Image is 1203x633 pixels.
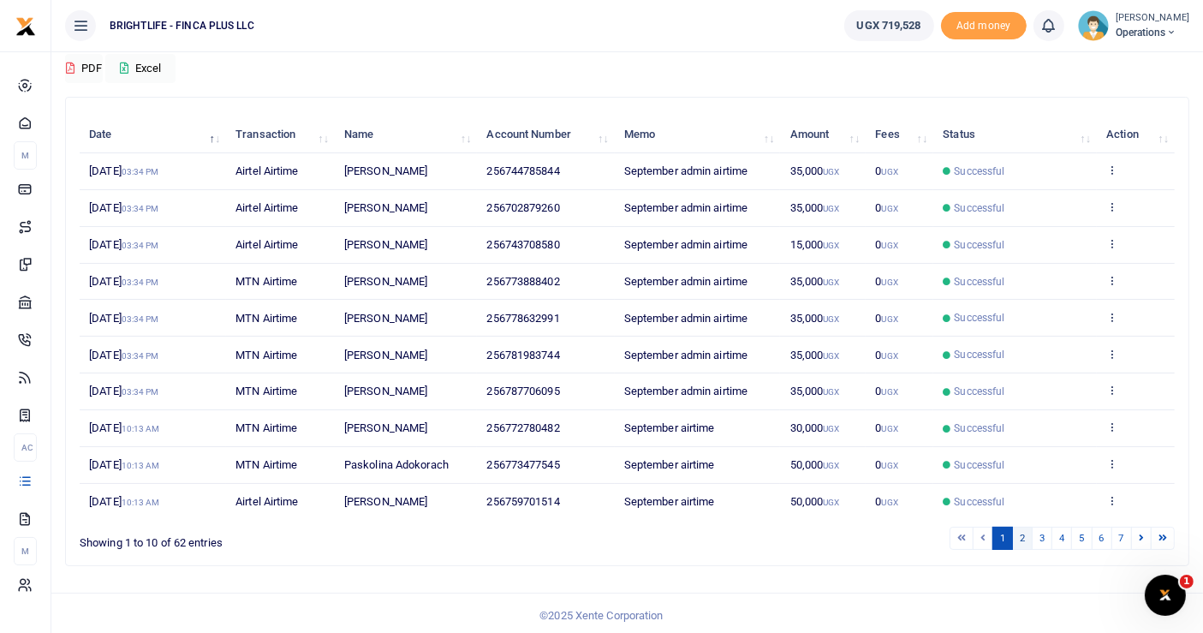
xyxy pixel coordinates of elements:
span: 256778632991 [487,312,560,325]
span: 0 [876,458,898,471]
a: 3 [1032,527,1052,550]
a: UGX 719,528 [844,10,934,41]
span: September admin airtime [624,238,747,251]
span: [DATE] [89,421,159,434]
small: UGX [882,498,898,507]
small: UGX [823,204,839,213]
small: UGX [823,278,839,287]
img: profile-user [1078,10,1109,41]
span: MTN Airtime [235,349,297,361]
th: Fees: activate to sort column ascending [866,116,933,153]
small: 03:34 PM [122,278,159,287]
small: 03:34 PM [122,167,159,176]
span: 256702879260 [487,201,560,214]
a: profile-user [PERSON_NAME] Operations [1078,10,1189,41]
span: September admin airtime [624,349,747,361]
small: UGX [823,351,839,361]
span: Successful [954,200,1004,216]
small: UGX [823,498,839,507]
span: Successful [954,421,1004,436]
span: Airtel Airtime [235,495,298,508]
span: 256773477545 [487,458,560,471]
span: MTN Airtime [235,385,297,397]
small: UGX [882,424,898,433]
span: [DATE] [89,495,159,508]
div: Showing 1 to 10 of 62 entries [80,525,529,552]
small: UGX [823,167,839,176]
small: UGX [823,314,839,324]
li: M [14,537,37,565]
small: UGX [823,424,839,433]
span: September admin airtime [624,164,747,177]
button: PDF [65,54,103,83]
th: Transaction: activate to sort column ascending [226,116,335,153]
span: 15,000 [790,238,840,251]
span: 0 [876,201,898,214]
a: 2 [1012,527,1033,550]
span: [DATE] [89,385,158,397]
small: UGX [882,241,898,250]
span: 256744785844 [487,164,560,177]
span: September admin airtime [624,201,747,214]
small: 10:13 AM [122,498,160,507]
span: [DATE] [89,201,158,214]
small: 03:34 PM [122,204,159,213]
span: Paskolina Adokorach [344,458,449,471]
span: [PERSON_NAME] [344,312,427,325]
th: Action: activate to sort column ascending [1097,116,1175,153]
span: 35,000 [790,385,840,397]
small: 03:34 PM [122,241,159,250]
span: [PERSON_NAME] [344,495,427,508]
th: Name: activate to sort column ascending [335,116,477,153]
small: 10:13 AM [122,424,160,433]
span: 50,000 [790,495,840,508]
span: [PERSON_NAME] [344,201,427,214]
span: Airtel Airtime [235,238,298,251]
span: UGX 719,528 [857,17,921,34]
li: M [14,141,37,170]
span: 0 [876,164,898,177]
small: UGX [882,278,898,287]
th: Status: activate to sort column ascending [933,116,1097,153]
span: Successful [954,274,1004,290]
span: MTN Airtime [235,421,297,434]
span: September airtime [624,421,715,434]
span: [DATE] [89,164,158,177]
span: 0 [876,238,898,251]
span: 256773888402 [487,275,560,288]
span: 0 [876,349,898,361]
span: 35,000 [790,201,840,214]
span: 0 [876,421,898,434]
span: MTN Airtime [235,275,297,288]
small: UGX [823,461,839,470]
span: 35,000 [790,164,840,177]
span: 35,000 [790,312,840,325]
span: September admin airtime [624,275,747,288]
small: UGX [882,314,898,324]
span: September admin airtime [624,385,747,397]
span: 0 [876,312,898,325]
span: Successful [954,384,1004,399]
small: UGX [882,387,898,397]
span: BRIGHTLIFE - FINCA PLUS LLC [103,18,261,33]
span: [DATE] [89,312,158,325]
small: UGX [823,241,839,250]
span: Add money [941,12,1027,40]
span: Successful [954,310,1004,325]
a: logo-small logo-large logo-large [15,19,36,32]
small: 03:34 PM [122,314,159,324]
a: 6 [1092,527,1112,550]
span: [PERSON_NAME] [344,349,427,361]
th: Memo: activate to sort column ascending [615,116,781,153]
small: UGX [882,167,898,176]
span: 0 [876,385,898,397]
span: [PERSON_NAME] [344,421,427,434]
span: September admin airtime [624,312,747,325]
span: [PERSON_NAME] [344,164,427,177]
small: UGX [882,204,898,213]
a: 1 [992,527,1013,550]
a: Add money [941,18,1027,31]
span: [DATE] [89,275,158,288]
small: UGX [823,387,839,397]
a: 5 [1071,527,1092,550]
